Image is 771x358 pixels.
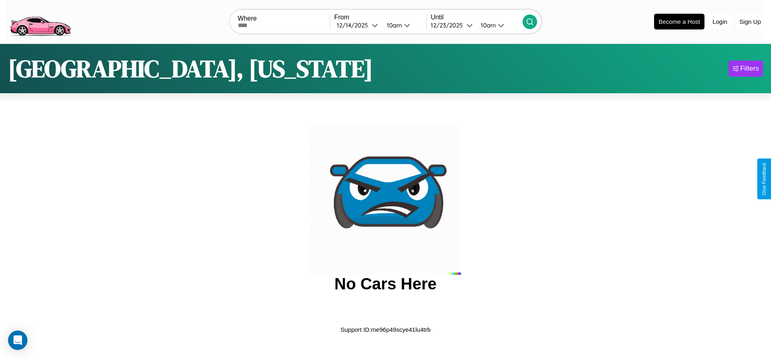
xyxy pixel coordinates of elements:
button: Sign Up [736,14,765,29]
h1: [GEOGRAPHIC_DATA], [US_STATE] [8,52,373,85]
p: Support ID: me96p49scye41lu4trb [340,324,430,335]
div: Give Feedback [761,163,767,195]
button: Filters [729,61,763,77]
div: 10am [477,21,498,29]
h2: No Cars Here [334,275,436,293]
button: Become a Host [654,14,704,29]
label: Until [431,14,523,21]
div: 12 / 23 / 2025 [431,21,467,29]
button: 10am [380,21,426,29]
div: Filters [740,65,759,73]
img: logo [6,4,74,38]
button: 10am [474,21,523,29]
img: car [310,124,461,275]
button: Login [708,14,731,29]
div: 12 / 14 / 2025 [337,21,372,29]
div: 10am [383,21,404,29]
div: Open Intercom Messenger [8,331,27,350]
label: Where [238,15,330,22]
label: From [334,14,426,21]
button: 12/14/2025 [334,21,380,29]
